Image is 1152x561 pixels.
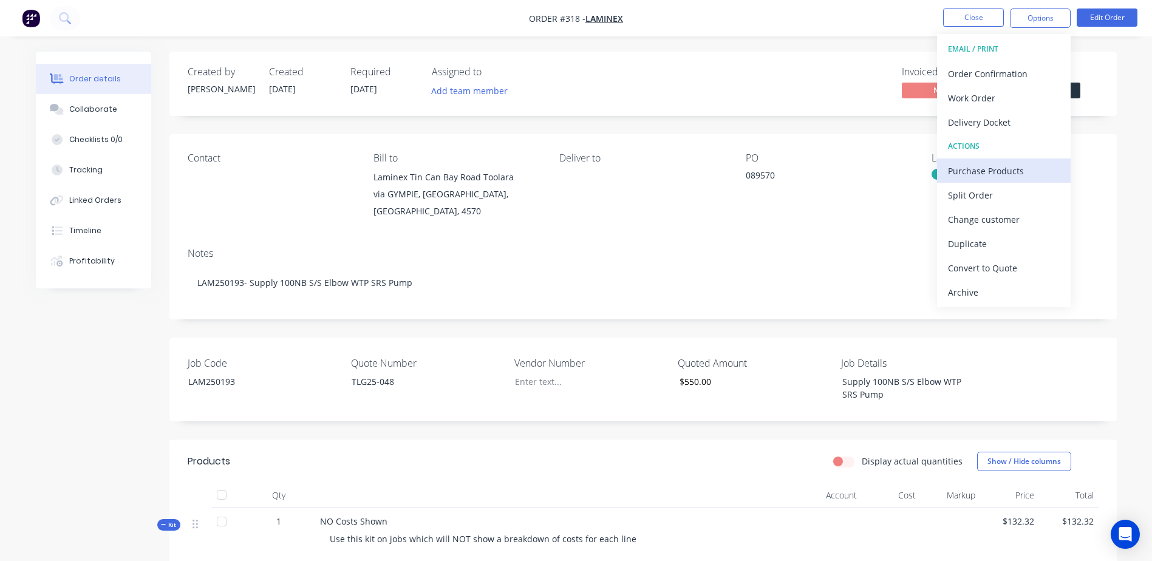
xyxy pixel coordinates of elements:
div: Archive [948,284,1060,301]
div: [PERSON_NAME] [188,83,254,95]
div: Price [980,483,1040,508]
button: Add team member [432,83,514,99]
div: Supply 100NB S/S Elbow WTP SRS Pump [833,373,984,403]
div: Order Confirmation [948,65,1060,83]
button: Timeline [36,216,151,246]
button: Collaborate [36,94,151,124]
div: Purchase Products [948,162,1060,180]
div: Open Intercom Messenger [1111,520,1140,549]
div: Duplicate [948,235,1060,253]
span: Kit [161,520,177,529]
label: Quoted Amount [678,356,830,370]
div: ACTIONS [948,138,1060,154]
button: Order details [36,64,151,94]
a: Laminex [585,13,623,24]
label: Job Details [841,356,993,370]
button: Edit Order [1077,8,1137,27]
span: NO Costs Shown [320,515,387,527]
button: Delivery Docket [937,110,1071,134]
div: Tracking [69,165,103,175]
div: Checklists 0/0 [69,134,123,145]
button: Linked Orders [36,185,151,216]
label: Quote Number [351,356,503,370]
div: EMAIL / PRINT [948,41,1060,57]
div: Delivery Docket [948,114,1060,131]
div: via GYMPIE, [GEOGRAPHIC_DATA], [GEOGRAPHIC_DATA], 4570 [373,186,540,220]
button: Show / Hide columns [977,452,1071,471]
button: Order Confirmation [937,61,1071,86]
button: Archive [937,280,1071,304]
div: Linked Orders [69,195,121,206]
div: LAM250193 [932,169,983,180]
div: Profitability [69,256,115,267]
button: Duplicate [937,231,1071,256]
div: Account [740,483,862,508]
button: Add team member [424,83,514,99]
button: EMAIL / PRINT [937,37,1071,61]
button: Work Order [937,86,1071,110]
button: Options [1010,8,1071,28]
div: Total [1039,483,1099,508]
span: 1 [276,515,281,528]
label: Display actual quantities [862,455,963,467]
button: Profitability [36,246,151,276]
button: Change customer [937,207,1071,231]
div: Laminex Tin Can Bay Road Toolaravia GYMPIE, [GEOGRAPHIC_DATA], [GEOGRAPHIC_DATA], 4570 [373,169,540,220]
div: Markup [921,483,980,508]
button: Convert to Quote [937,256,1071,280]
span: [DATE] [350,83,377,95]
div: Assigned to [432,66,553,78]
div: Convert to Quote [948,259,1060,277]
div: LAM250193- Supply 100NB S/S Elbow WTP SRS Pump [188,264,1099,301]
div: Collaborate [69,104,117,115]
button: Checklists 0/0 [36,124,151,155]
span: $132.32 [1044,515,1094,528]
div: Work Order [948,89,1060,107]
div: Created [269,66,336,78]
span: $132.32 [985,515,1035,528]
div: 089570 [746,169,898,186]
div: Timeline [69,225,101,236]
span: Order #318 - [529,13,585,24]
button: ACTIONS [937,134,1071,158]
div: Bill to [373,152,540,164]
div: LAM250193 [179,373,330,390]
div: Deliver to [559,152,726,164]
label: Job Code [188,356,339,370]
div: Cost [862,483,921,508]
div: Labels [932,152,1098,164]
div: Laminex Tin Can Bay Road Toolara [373,169,540,186]
div: Qty [242,483,315,508]
button: Close [943,8,1004,27]
div: Kit [157,519,180,531]
button: Split Order [937,183,1071,207]
div: Required [350,66,417,78]
div: PO [746,152,912,164]
div: Notes [188,248,1099,259]
span: [DATE] [269,83,296,95]
div: TLG25-048 [342,373,494,390]
button: Tracking [36,155,151,185]
button: Purchase Products [937,158,1071,183]
div: Split Order [948,186,1060,204]
div: Products [188,454,230,469]
span: No [902,83,975,98]
img: Factory [22,9,40,27]
span: Use this kit on jobs which will NOT show a breakdown of costs for each line [330,533,636,545]
label: Vendor Number [514,356,666,370]
div: Order details [69,73,121,84]
div: Created by [188,66,254,78]
div: Contact [188,152,354,164]
input: Enter currency... [669,373,830,391]
div: Change customer [948,211,1060,228]
div: Invoiced [902,66,993,78]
